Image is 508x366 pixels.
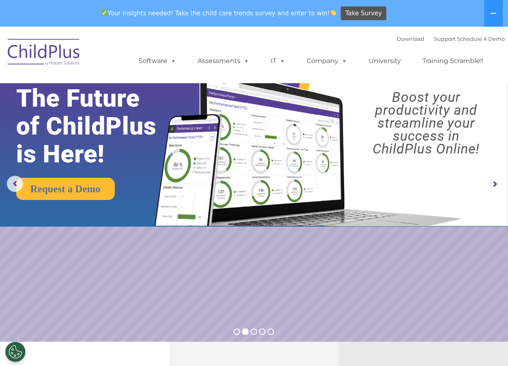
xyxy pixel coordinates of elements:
[360,53,409,69] a: University
[397,36,424,42] a: Download
[397,36,505,42] font: |
[16,178,115,200] a: Request a Demo
[346,6,382,21] span: Take Survey
[351,90,502,155] rs-layer: Boost your productivity and streamline your success in ChildPlus Online!
[457,36,505,42] a: Schedule A Demo
[4,33,84,74] img: ChildPlus by Procare Solutions
[16,84,178,168] rs-layer: The Future of ChildPlus is Here!
[112,53,137,59] span: Last name
[98,5,340,21] span: Your insights needed! Take the child care trends survey and enter to win!
[190,53,257,69] a: Assessments
[101,10,107,16] img: ✅
[341,6,386,21] a: Take Survey
[299,53,355,69] a: Company
[5,342,25,362] button: Cookies Settings
[263,53,293,69] a: IT
[414,53,491,69] a: Training Scramble!!
[131,53,184,69] a: Software
[330,10,336,16] img: 👏
[112,86,147,93] span: Phone number
[434,36,455,42] a: Support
